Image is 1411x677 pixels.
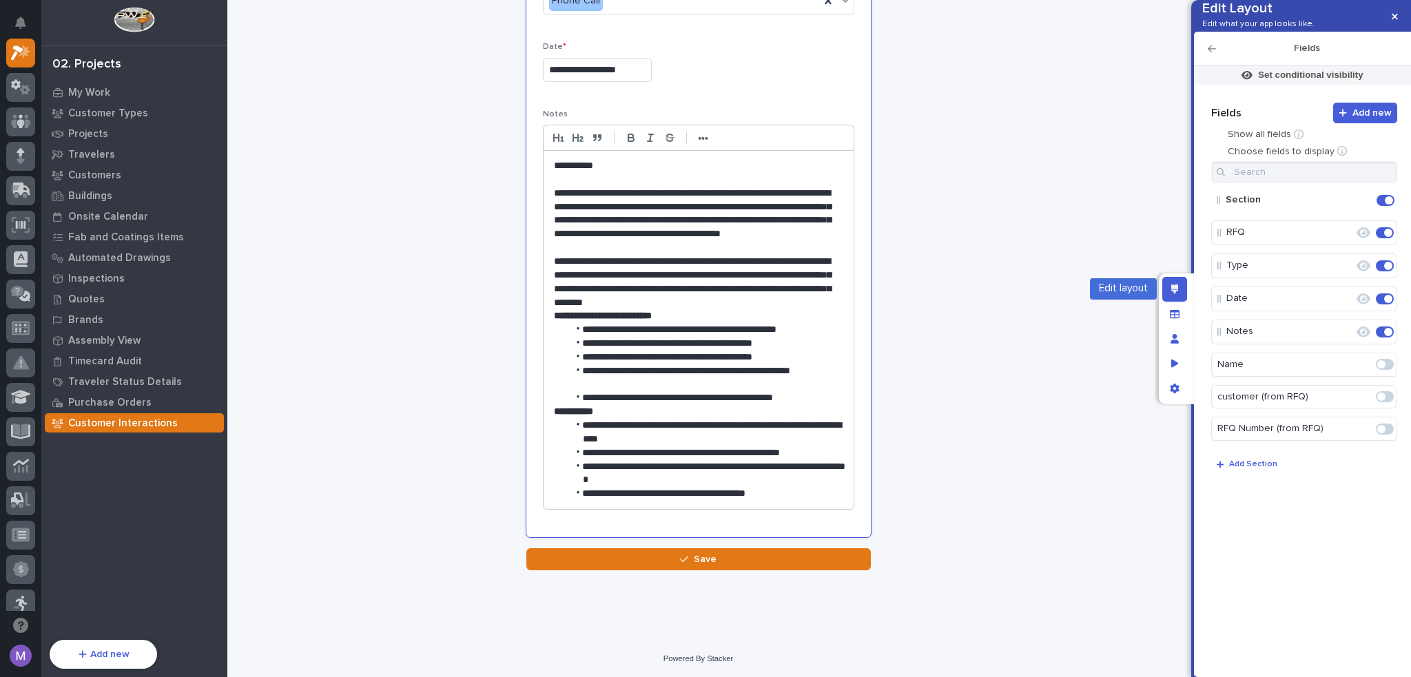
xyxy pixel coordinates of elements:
[122,272,150,283] span: [DATE]
[41,103,227,123] a: Customer Types
[47,167,174,178] div: We're available if you need us!
[41,227,227,247] a: Fab and Coatings Items
[698,133,708,144] strong: •••
[1211,287,1397,311] div: DateEdit
[41,247,227,268] a: Automated Drawings
[122,235,150,246] span: [DATE]
[1228,146,1335,158] p: Choose fields to display
[543,43,566,51] span: Date
[68,314,103,326] p: Brands
[1236,66,1368,84] span: Set conditional visibility
[114,235,119,246] span: •
[68,128,108,140] p: Projects
[1211,320,1397,344] div: NotesEdit
[68,149,115,161] p: Travelers
[1226,287,1352,310] p: Date
[1217,353,1373,376] p: Name
[6,641,35,670] button: users-avatar
[1162,277,1187,302] div: Edit layout
[52,57,121,72] div: 02. Projects
[28,329,75,343] span: Help Docs
[234,157,251,174] button: Start new chat
[1162,351,1187,376] div: Preview as
[41,268,227,289] a: Inspections
[1354,323,1373,341] button: Edit conditional visibility
[47,153,226,167] div: Start new chat
[1162,376,1187,401] div: App settings
[14,200,92,211] div: Past conversations
[114,272,119,283] span: •
[1211,107,1333,120] h2: Fields
[6,611,35,640] button: Open support chat
[41,351,227,371] a: Timecard Audit
[14,76,251,98] p: How can we help?
[526,548,871,570] button: Save
[1211,220,1397,245] div: RFQEdit
[14,259,36,281] img: Matthew Hall
[1226,221,1352,244] p: RFQ
[1216,43,1397,54] h2: Fields
[41,206,227,227] a: Onsite Calendar
[1229,460,1277,468] p: Add Section
[137,363,167,373] span: Pylon
[1354,290,1373,308] button: Edit conditional visibility
[28,236,39,247] img: 1736555164131-43832dd5-751b-4058-ba23-39d91318e5a0
[41,185,227,206] a: Buildings
[1202,19,1315,29] p: Edit what your app looks like.
[68,355,142,368] p: Timecard Audit
[41,165,227,185] a: Customers
[663,654,733,663] a: Powered By Stacker
[68,190,112,202] p: Buildings
[68,231,184,244] p: Fab and Coatings Items
[1211,253,1397,278] div: TypeEdit
[8,324,81,348] a: 📖Help Docs
[1226,254,1352,277] p: Type
[543,110,568,118] span: Notes
[1354,224,1373,242] button: Edit conditional visibility
[68,376,182,388] p: Traveler Status Details
[1217,417,1373,440] p: RFQ Number (from RFQ)
[41,330,227,351] a: Assembly View
[68,397,152,409] p: Purchase Orders
[43,235,112,246] span: [PERSON_NAME]
[68,335,141,347] p: Assembly View
[1211,161,1397,183] input: Search
[1333,103,1397,123] button: Add new
[68,169,121,182] p: Customers
[17,17,35,39] div: Notifications
[6,8,35,37] button: Notifications
[68,417,178,430] p: Customer Interactions
[81,324,181,348] a: 🔗Onboarding Call
[41,123,227,144] a: Projects
[1162,326,1187,351] div: Manage users
[68,211,148,223] p: Onsite Calendar
[1226,189,1372,211] p: Section
[1352,107,1392,119] span: Add new
[100,329,176,343] span: Onboarding Call
[114,7,154,32] img: Workspace Logo
[1226,320,1352,343] p: Notes
[41,371,227,392] a: Traveler Status Details
[1258,69,1363,81] p: Set conditional visibility
[1217,386,1373,408] p: customer (from RFQ)
[43,272,112,283] span: [PERSON_NAME]
[41,309,227,330] a: Brands
[14,54,251,76] p: Welcome 👋
[50,640,157,669] button: Add new
[68,107,148,120] p: Customer Types
[86,331,97,342] div: 🔗
[68,87,110,99] p: My Work
[41,413,227,433] a: Customer Interactions
[41,392,227,413] a: Purchase Orders
[14,13,41,41] img: Stacker
[68,273,125,285] p: Inspections
[214,198,251,214] button: See all
[14,222,36,244] img: Brittany
[41,144,227,165] a: Travelers
[1162,302,1187,326] div: Manage fields and data
[41,289,227,309] a: Quotes
[1228,129,1291,140] p: Show all fields
[14,331,25,342] div: 📖
[1211,455,1283,474] button: Add Section
[694,129,713,146] button: •••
